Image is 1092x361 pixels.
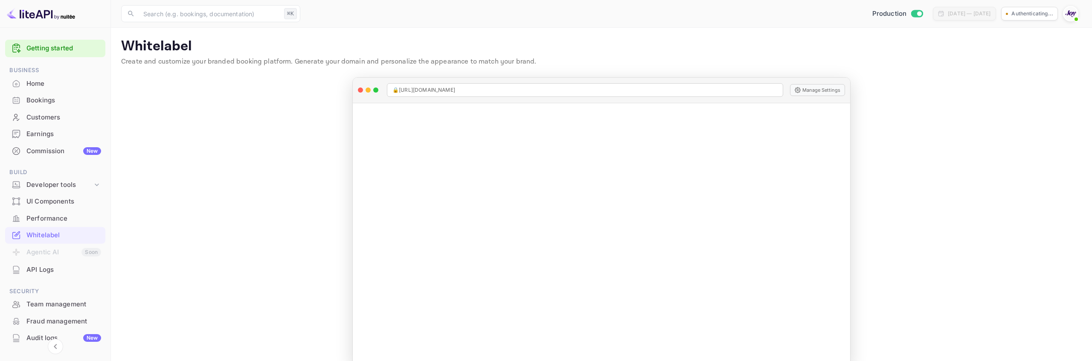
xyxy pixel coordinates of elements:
[48,339,63,354] button: Collapse navigation
[869,9,926,19] div: Switch to Sandbox mode
[26,113,101,122] div: Customers
[5,330,105,346] a: Audit logsNew
[5,287,105,296] span: Security
[26,180,93,190] div: Developer tools
[26,317,101,326] div: Fraud management
[392,86,455,94] span: 🔒 [URL][DOMAIN_NAME]
[5,193,105,210] div: UI Components
[26,300,101,309] div: Team management
[872,9,907,19] span: Production
[5,76,105,92] div: Home
[5,92,105,109] div: Bookings
[5,210,105,227] div: Performance
[7,7,75,20] img: LiteAPI logo
[1064,7,1077,20] img: With Joy
[5,210,105,226] a: Performance
[5,76,105,91] a: Home
[5,193,105,209] a: UI Components
[790,84,845,96] button: Manage Settings
[83,147,101,155] div: New
[26,265,101,275] div: API Logs
[5,109,105,125] a: Customers
[1011,10,1053,17] p: Authenticating...
[138,5,281,22] input: Search (e.g. bookings, documentation)
[5,313,105,329] a: Fraud management
[5,66,105,75] span: Business
[5,40,105,57] div: Getting started
[26,197,101,207] div: UI Components
[121,57,1082,67] p: Create and customize your branded booking platform. Generate your domain and personalize the appe...
[5,168,105,177] span: Build
[5,92,105,108] a: Bookings
[121,38,1082,55] p: Whitelabel
[5,227,105,243] a: Whitelabel
[26,230,101,240] div: Whitelabel
[26,44,101,53] a: Getting started
[26,214,101,224] div: Performance
[26,96,101,105] div: Bookings
[5,262,105,277] a: API Logs
[5,178,105,192] div: Developer tools
[26,146,101,156] div: Commission
[26,79,101,89] div: Home
[5,313,105,330] div: Fraud management
[5,296,105,312] a: Team management
[5,126,105,142] a: Earnings
[5,262,105,278] div: API Logs
[5,330,105,346] div: Audit logsNew
[5,109,105,126] div: Customers
[948,10,990,17] div: [DATE] — [DATE]
[26,129,101,139] div: Earnings
[83,334,101,342] div: New
[5,143,105,159] a: CommissionNew
[26,333,101,343] div: Audit logs
[284,8,297,19] div: ⌘K
[5,296,105,313] div: Team management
